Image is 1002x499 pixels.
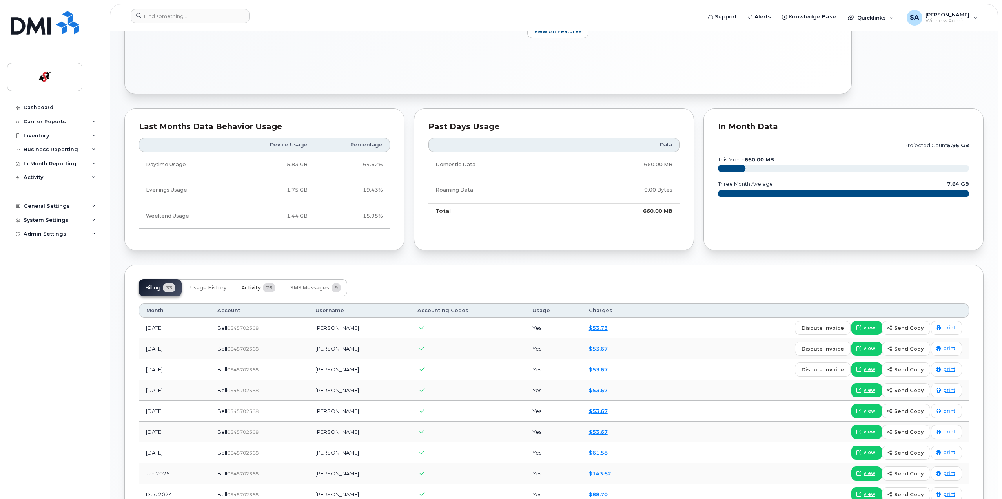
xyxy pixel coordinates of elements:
th: Account [210,303,308,318]
a: $53.67 [589,429,608,435]
td: [PERSON_NAME] [308,422,410,442]
span: Quicklinks [857,15,886,21]
span: send copy [894,408,924,415]
div: Past Days Usage [428,123,680,131]
span: send copy [894,345,924,353]
button: send copy [882,342,930,356]
button: dispute invoice [795,362,851,377]
span: send copy [894,428,924,436]
a: $53.67 [589,366,608,373]
span: 0545702368 [227,471,259,477]
td: Daytime Usage [139,152,231,177]
span: print [943,366,955,373]
span: 0545702368 [227,325,259,331]
span: Bell [217,325,227,331]
span: view [864,387,875,394]
a: print [931,342,962,356]
span: Bell [217,450,227,456]
th: Username [308,303,410,318]
div: Last Months Data Behavior Usage [139,123,390,131]
a: print [931,404,962,418]
a: view [851,342,882,356]
a: $53.67 [589,387,608,393]
a: $143.62 [589,470,611,477]
span: view [864,324,875,331]
td: [PERSON_NAME] [308,359,410,380]
button: send copy [882,466,930,481]
span: view [864,408,875,415]
a: print [931,383,962,397]
div: Scott Apthorp [901,10,983,26]
span: view [864,449,875,456]
span: 0545702368 [227,408,259,414]
a: $88.70 [589,491,608,497]
td: 1.75 GB [231,177,315,203]
tspan: 5.95 GB [947,143,969,148]
span: view [864,470,875,477]
th: Percentage [315,138,390,152]
td: [DATE] [139,338,210,359]
a: $53.67 [589,408,608,414]
span: view [864,428,875,435]
tspan: 660.00 MB [745,157,774,163]
span: Alerts [754,13,771,21]
th: Charges [582,303,649,318]
span: print [943,428,955,435]
button: send copy [882,446,930,460]
span: dispute invoice [802,345,844,353]
span: print [943,324,955,331]
span: Bell [217,345,227,352]
a: view [851,362,882,377]
span: 0545702368 [227,450,259,456]
span: view [864,491,875,498]
button: send copy [882,362,930,377]
span: dispute invoice [802,366,844,373]
span: Bell [217,387,227,393]
th: Data [568,138,680,152]
td: [PERSON_NAME] [308,338,410,359]
td: [DATE] [139,318,210,338]
a: $53.67 [589,345,608,352]
span: view [864,366,875,373]
span: print [943,387,955,394]
td: 660.00 MB [568,203,680,218]
span: SMS Messages [290,285,329,291]
a: print [931,425,962,439]
a: Alerts [742,9,776,25]
span: Bell [217,408,227,414]
input: Find something... [131,9,250,23]
span: print [943,470,955,477]
span: Bell [217,429,227,435]
span: print [943,449,955,456]
td: [DATE] [139,442,210,463]
td: [DATE] [139,401,210,422]
a: view [851,383,882,397]
td: Jan 2025 [139,463,210,484]
td: [PERSON_NAME] [308,318,410,338]
td: Yes [525,338,581,359]
td: [DATE] [139,359,210,380]
td: 0.00 Bytes [568,177,680,203]
div: In Month Data [718,123,969,131]
td: Total [428,203,568,218]
td: 15.95% [315,203,390,229]
span: Usage History [190,285,226,291]
td: Roaming Data [428,177,568,203]
td: 5.83 GB [231,152,315,177]
a: Knowledge Base [776,9,842,25]
td: 19.43% [315,177,390,203]
span: 0545702368 [227,367,259,373]
span: print [943,345,955,352]
span: 0545702368 [227,492,259,497]
td: Yes [525,442,581,463]
tr: Weekdays from 6:00pm to 8:00am [139,177,390,203]
a: Support [703,9,742,25]
span: Bell [217,491,227,497]
text: this month [718,157,774,163]
div: Quicklinks [842,10,900,26]
span: print [943,408,955,415]
span: Wireless Admin [925,18,969,24]
span: dispute invoice [802,324,844,332]
a: view [851,425,882,439]
td: Evenings Usage [139,177,231,203]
